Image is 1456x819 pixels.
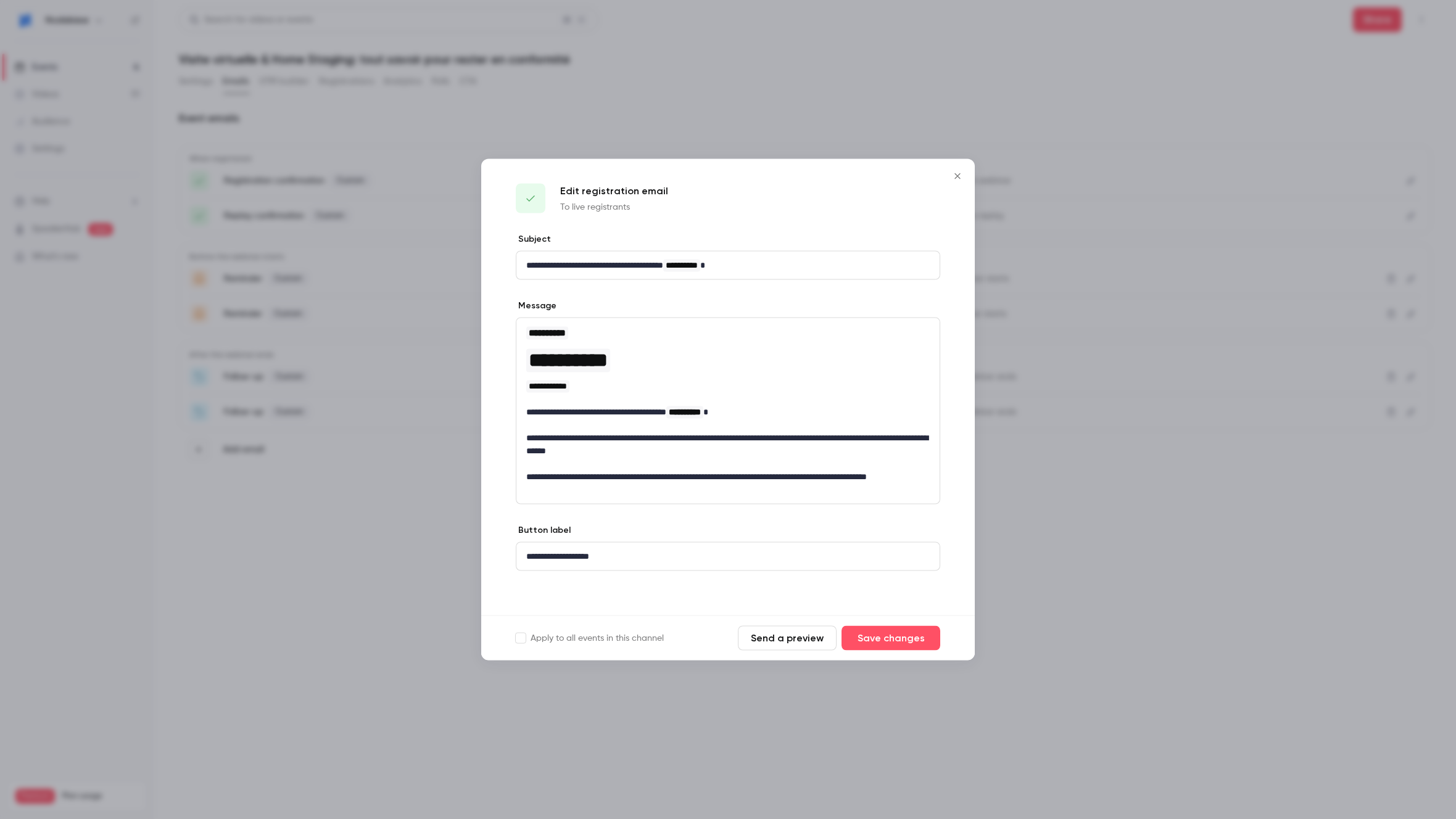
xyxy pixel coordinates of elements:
label: Apply to all events in this channel [516,632,664,644]
p: Edit registration email [560,184,668,199]
label: Subject [516,233,551,245]
div: editor [516,252,940,279]
p: To live registrants [560,201,668,213]
label: Message [516,300,556,312]
button: Save changes [842,626,940,651]
label: Button label [516,524,571,537]
div: editor [516,543,940,570]
button: Close [945,164,970,189]
div: editor [516,318,940,504]
button: Send a preview [738,626,837,651]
